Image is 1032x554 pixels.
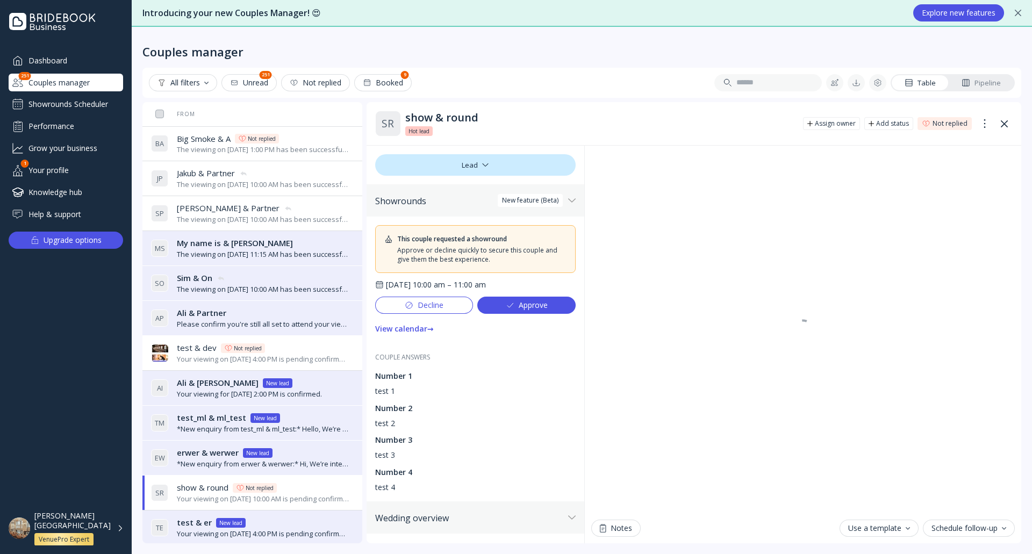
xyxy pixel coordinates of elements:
div: A I [151,379,168,397]
button: All filters [149,74,217,91]
a: Grow your business [9,139,123,157]
div: Not replied [290,78,341,87]
div: 251 [19,72,31,80]
div: Please confirm you're still all set to attend your viewing at [PERSON_NAME][GEOGRAPHIC_DATA] on [... [177,319,349,329]
div: *New enquiry from erwer & werwer:* Hi, We’re interested in your venue for our wedding! We would l... [177,459,349,469]
div: A P [151,310,168,327]
div: Not replied [234,344,262,352]
div: The viewing on [DATE] 10:00 AM has been successfully created by [PERSON_NAME][GEOGRAPHIC_DATA]. [177,214,349,225]
div: show & round [405,111,794,124]
div: Booked [363,78,403,87]
div: The viewing on [DATE] 11:15 AM has been successfully created by [PERSON_NAME][GEOGRAPHIC_DATA]. [177,249,349,260]
div: Not replied [248,134,276,143]
div: S R [151,484,168,501]
div: Decline [405,301,443,310]
span: [PERSON_NAME] & Partner [177,203,279,214]
div: B A [151,135,168,152]
a: Knowledge hub [9,183,123,201]
span: Big Smoke & A [177,133,231,145]
a: Couples manager251 [9,74,123,91]
div: test 3 [375,450,576,461]
button: Schedule follow-up [923,520,1015,537]
div: Use a template [848,524,910,533]
div: All filters [157,78,209,87]
div: Your viewing on [DATE] 4:00 PM is pending confirmation. The venue will approve or decline shortly... [177,354,349,364]
button: Booked [354,74,412,91]
span: Hot lead [408,127,429,135]
div: 1 [21,160,29,168]
div: Notes [600,524,632,533]
div: test 2 [375,418,576,429]
div: T M [151,414,168,431]
div: This couple requested a showround [397,234,507,243]
div: *New enquiry from test_ml & ml_test:* Hello, We’re looking into venues for our wedding and would ... [177,424,349,434]
div: Table [905,78,936,88]
button: View calendar→ [375,320,434,337]
div: The viewing on [DATE] 1:00 PM has been successfully created by [PERSON_NAME][GEOGRAPHIC_DATA]. [177,145,349,155]
div: Approve [506,301,548,310]
div: Add status [876,119,909,128]
button: Not replied [281,74,350,91]
div: Total wedding budget [375,542,576,551]
div: The viewing on [DATE] 10:00 AM has been successfully created by [PERSON_NAME][GEOGRAPHIC_DATA]. [177,179,349,190]
div: S P [151,205,168,222]
div: Number 3 [375,435,576,445]
span: test_ml & ml_test [177,412,246,423]
img: dpr=1,fit=cover,g=face,w=32,h=32 [151,344,168,362]
div: 251 [260,71,272,79]
div: Couples manager [9,74,123,91]
div: [DATE] 10:00 am – 11:00 am [386,279,486,290]
div: New lead [254,414,277,422]
button: Notes [591,520,641,537]
a: Performance [9,117,123,135]
div: Assign owner [815,119,856,128]
a: Showrounds Scheduler [9,96,123,113]
span: Ali & Partner [177,307,226,319]
a: Your profile1 [9,161,123,179]
button: Decline [375,297,474,314]
span: erwer & werwer [177,447,239,458]
button: Unread [221,74,277,91]
a: Help & support [9,205,123,223]
span: test & er [177,517,212,528]
div: J P [151,170,168,187]
div: Pipeline [962,78,1001,88]
div: E W [151,449,168,466]
div: Upgrade options [44,233,102,248]
div: Your profile [9,161,123,179]
div: S O [151,275,168,292]
button: Use a template [840,520,919,537]
div: M S [151,240,168,257]
div: From [151,110,195,118]
button: Approve [477,297,576,314]
div: test 4 [375,482,576,493]
div: Wedding overview [375,513,564,523]
span: Ali & [PERSON_NAME] [177,377,259,388]
span: Sim & On [177,272,212,284]
div: S R [375,111,401,136]
div: New feature (Beta) [502,196,558,205]
div: Your viewing for [DATE] 2:00 PM is confirmed. [177,389,322,399]
div: T E [151,519,168,536]
div: [PERSON_NAME][GEOGRAPHIC_DATA] [34,511,111,530]
div: Approve or decline quickly to secure this couple and give them the best experience. [397,246,567,264]
span: Jakub & Partner [177,168,235,179]
div: Introducing your new Couples Manager! 😍 [142,7,902,19]
div: View calendar → [375,325,434,333]
div: Explore new features [922,9,995,17]
span: My name is & [PERSON_NAME] [177,238,293,249]
div: Number 4 [375,467,576,478]
div: New lead [266,379,289,387]
div: New lead [246,449,269,457]
div: New lead [219,519,242,527]
div: Your viewing on [DATE] 4:00 PM is pending confirmation. The venue will approve or decline shortly... [177,529,349,539]
div: Not replied [933,119,967,128]
span: test & dev [177,342,217,354]
div: The viewing on [DATE] 10:00 AM has been successfully created by [PERSON_NAME][GEOGRAPHIC_DATA]. [177,284,349,294]
div: Not replied [246,484,274,492]
button: Upgrade options [9,232,123,249]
